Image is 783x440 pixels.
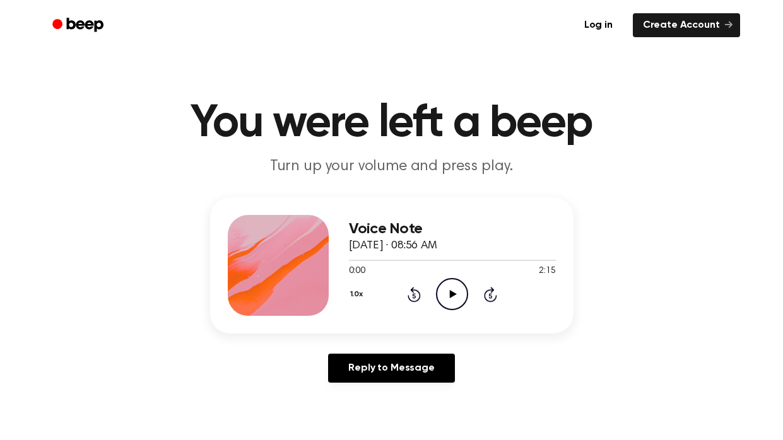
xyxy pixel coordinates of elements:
[633,13,740,37] a: Create Account
[349,221,556,238] h3: Voice Note
[539,265,555,278] span: 2:15
[150,156,634,177] p: Turn up your volume and press play.
[349,284,368,305] button: 1.0x
[572,11,625,40] a: Log in
[69,101,715,146] h1: You were left a beep
[349,265,365,278] span: 0:00
[349,240,437,252] span: [DATE] · 08:56 AM
[328,354,454,383] a: Reply to Message
[44,13,115,38] a: Beep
